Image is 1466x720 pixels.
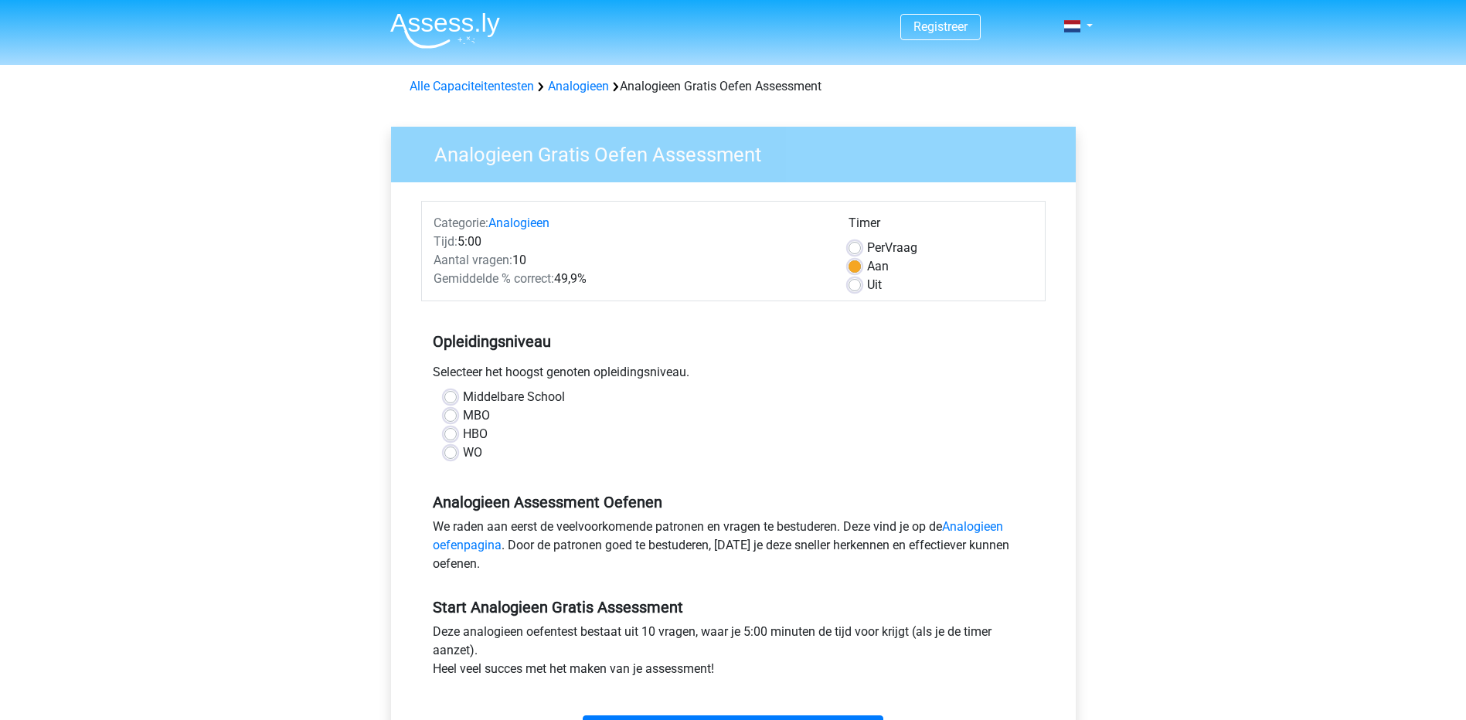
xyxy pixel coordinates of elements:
span: Aantal vragen: [434,253,512,267]
h5: Opleidingsniveau [433,326,1034,357]
span: Per [867,240,885,255]
label: MBO [463,406,490,425]
div: Deze analogieen oefentest bestaat uit 10 vragen, waar je 5:00 minuten de tijd voor krijgt (als je... [421,623,1046,684]
h5: Start Analogieen Gratis Assessment [433,598,1034,616]
div: We raden aan eerst de veelvoorkomende patronen en vragen te bestuderen. Deze vind je op de . Door... [421,518,1046,579]
img: Assessly [390,12,500,49]
a: Alle Capaciteitentesten [410,79,534,93]
span: Categorie: [434,216,488,230]
h5: Analogieen Assessment Oefenen [433,493,1034,511]
h3: Analogieen Gratis Oefen Assessment [416,137,1064,167]
a: Analogieen [548,79,609,93]
span: Tijd: [434,234,457,249]
div: Timer [849,214,1033,239]
label: Middelbare School [463,388,565,406]
a: Registreer [913,19,968,34]
div: Selecteer het hoogst genoten opleidingsniveau. [421,363,1046,388]
div: 5:00 [422,233,837,251]
div: 49,9% [422,270,837,288]
div: Analogieen Gratis Oefen Assessment [403,77,1063,96]
label: Aan [867,257,889,276]
div: 10 [422,251,837,270]
label: HBO [463,425,488,443]
label: Vraag [867,239,917,257]
span: Gemiddelde % correct: [434,271,554,286]
label: WO [463,443,482,462]
label: Uit [867,276,882,294]
a: Analogieen [488,216,549,230]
